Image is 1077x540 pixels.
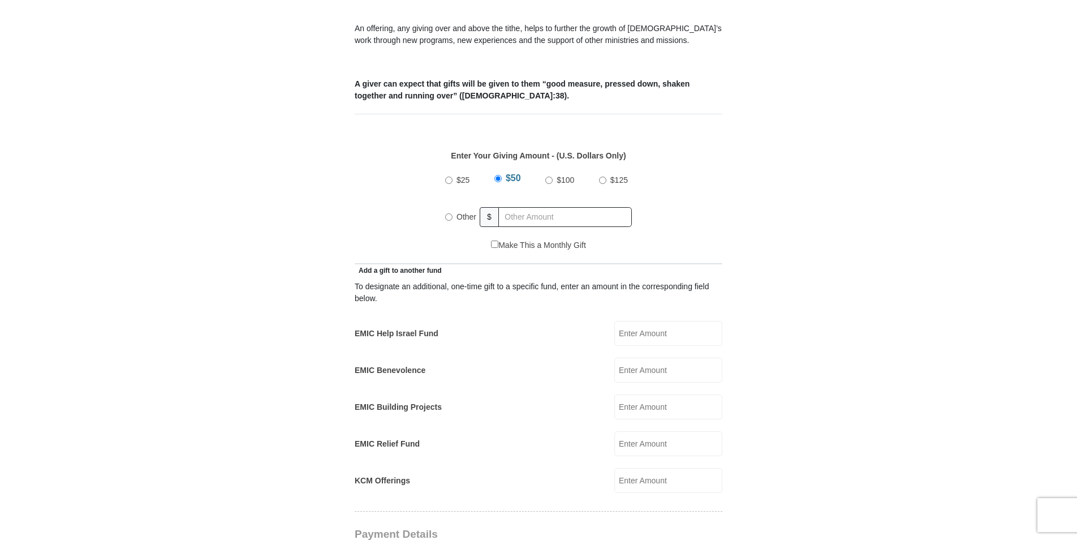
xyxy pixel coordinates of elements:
[451,151,626,160] strong: Enter Your Giving Amount - (U.S. Dollars Only)
[614,468,722,493] input: Enter Amount
[491,241,498,248] input: Make This a Monthly Gift
[610,175,628,185] span: $125
[355,365,425,376] label: EMIC Benevolence
[614,431,722,456] input: Enter Amount
[491,239,586,251] label: Make This a Monthly Gift
[355,401,442,413] label: EMIC Building Projects
[456,175,469,185] span: $25
[557,175,574,185] span: $100
[355,79,690,100] b: A giver can expect that gifts will be given to them “good measure, pressed down, shaken together ...
[355,267,442,275] span: Add a gift to another fund
[355,281,722,305] div: To designate an additional, one-time gift to a specific fund, enter an amount in the correspondin...
[506,173,521,183] span: $50
[498,207,632,227] input: Other Amount
[355,23,722,46] p: An offering, any giving over and above the tithe, helps to further the growth of [DEMOGRAPHIC_DAT...
[614,395,722,419] input: Enter Amount
[456,212,476,221] span: Other
[355,475,410,487] label: KCM Offerings
[355,438,420,450] label: EMIC Relief Fund
[355,328,438,340] label: EMIC Help Israel Fund
[614,321,722,346] input: Enter Amount
[614,358,722,383] input: Enter Amount
[480,207,499,227] span: $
